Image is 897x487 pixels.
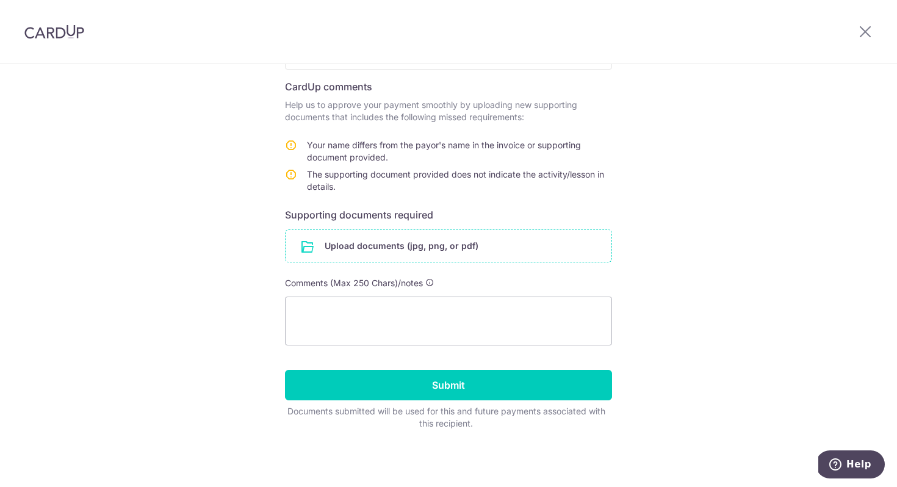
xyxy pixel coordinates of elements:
[285,79,612,94] h6: CardUp comments
[285,99,612,123] p: Help us to approve your payment smoothly by uploading new supporting documents that includes the ...
[307,169,604,192] span: The supporting document provided does not indicate the activity/lesson in details.
[285,405,607,430] div: Documents submitted will be used for this and future payments associated with this recipient.
[285,207,612,222] h6: Supporting documents required
[818,450,885,481] iframe: Opens a widget where you can find more information
[307,140,581,162] span: Your name differs from the payor's name in the invoice or supporting document provided.
[24,24,84,39] img: CardUp
[285,278,423,288] span: Comments (Max 250 Chars)/notes
[285,229,612,262] div: Upload documents (jpg, png, or pdf)
[285,370,612,400] input: Submit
